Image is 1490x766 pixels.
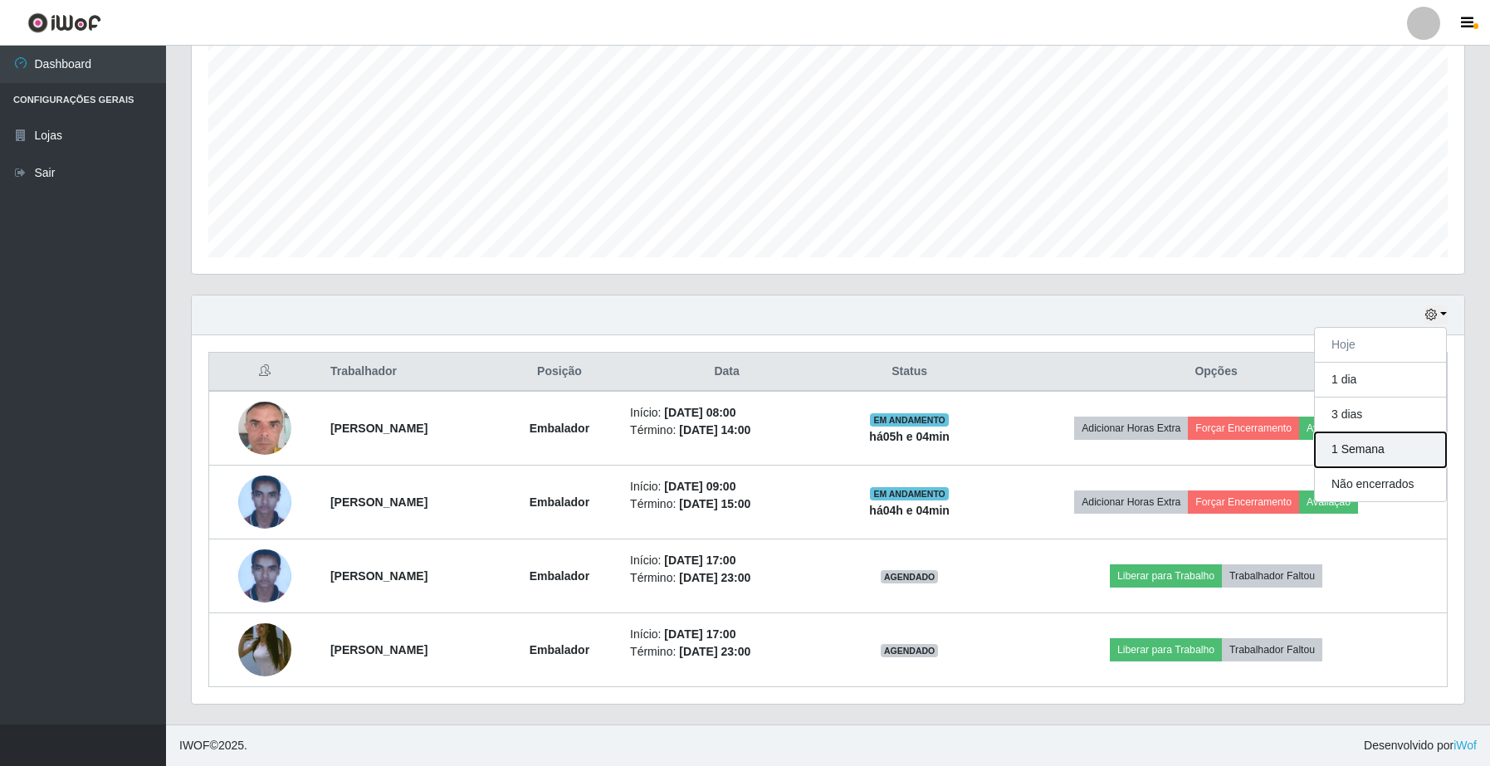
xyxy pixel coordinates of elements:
button: Liberar para Trabalho [1110,638,1222,661]
strong: há 05 h e 04 min [869,430,950,443]
span: EM ANDAMENTO [870,413,949,427]
li: Término: [630,495,823,513]
time: [DATE] 14:00 [679,423,750,437]
th: Posição [499,353,620,392]
button: 1 Semana [1315,432,1446,467]
time: [DATE] 08:00 [664,406,735,419]
th: Status [833,353,985,392]
strong: Embalador [530,495,589,509]
th: Trabalhador [320,353,499,392]
img: 1745685770653.jpeg [238,603,291,697]
li: Início: [630,552,823,569]
th: Data [620,353,833,392]
strong: [PERSON_NAME] [330,643,427,656]
strong: [PERSON_NAME] [330,422,427,435]
li: Início: [630,626,823,643]
li: Término: [630,422,823,439]
button: Adicionar Horas Extra [1074,417,1188,440]
button: Avaliação [1299,417,1358,440]
time: [DATE] 23:00 [679,571,750,584]
img: 1707834937806.jpeg [238,381,291,476]
span: AGENDADO [881,644,939,657]
button: Avaliação [1299,490,1358,514]
time: [DATE] 17:00 [664,554,735,567]
li: Início: [630,404,823,422]
button: Trabalhador Faltou [1222,638,1322,661]
button: Hoje [1315,328,1446,363]
li: Término: [630,643,823,661]
li: Término: [630,569,823,587]
time: [DATE] 17:00 [664,627,735,641]
button: Adicionar Horas Extra [1074,490,1188,514]
img: 1673386012464.jpeg [238,468,291,537]
time: [DATE] 09:00 [664,480,735,493]
span: © 2025 . [179,737,247,754]
button: Liberar para Trabalho [1110,564,1222,588]
button: 1 dia [1315,363,1446,398]
img: CoreUI Logo [27,12,101,33]
span: IWOF [179,739,210,752]
a: iWof [1453,739,1477,752]
strong: há 04 h e 04 min [869,504,950,517]
strong: Embalador [530,643,589,656]
span: Desenvolvido por [1364,737,1477,754]
span: EM ANDAMENTO [870,487,949,500]
strong: Embalador [530,569,589,583]
button: Forçar Encerramento [1188,490,1299,514]
img: 1673386012464.jpeg [238,542,291,611]
strong: Embalador [530,422,589,435]
time: [DATE] 15:00 [679,497,750,510]
time: [DATE] 23:00 [679,645,750,658]
strong: [PERSON_NAME] [330,495,427,509]
button: Forçar Encerramento [1188,417,1299,440]
strong: [PERSON_NAME] [330,569,427,583]
button: 3 dias [1315,398,1446,432]
button: Não encerrados [1315,467,1446,501]
li: Início: [630,478,823,495]
span: AGENDADO [881,570,939,583]
th: Opções [985,353,1447,392]
button: Trabalhador Faltou [1222,564,1322,588]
